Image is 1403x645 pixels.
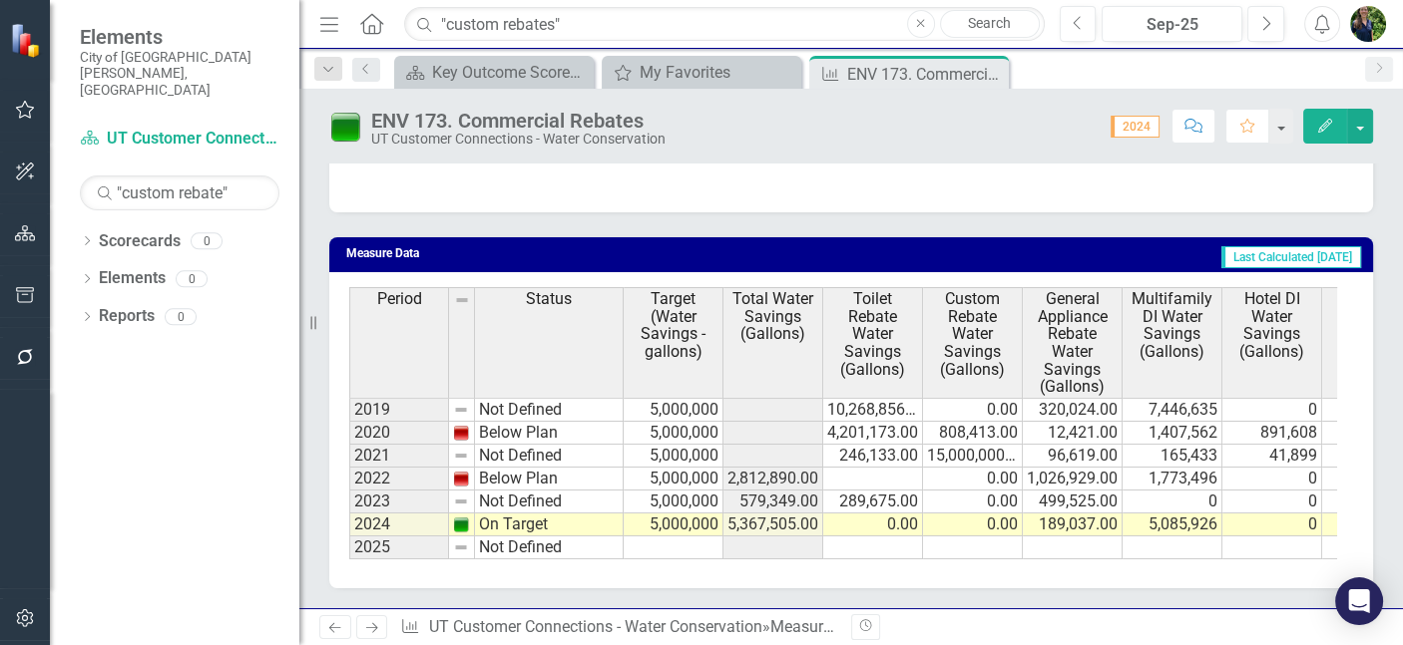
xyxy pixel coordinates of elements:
[1023,468,1123,490] td: 1,026,929.00
[400,616,835,639] div: » »
[624,490,723,513] td: 5,000,000
[453,493,469,509] img: 8DAGhfEEPCf229AAAAAElFTkSuQmCC
[346,247,692,260] h3: Measure Data
[624,513,723,536] td: 5,000,000
[526,290,572,308] span: Status
[1221,246,1361,268] span: Last Calculated [DATE]
[923,445,1023,468] td: 15,000,000.00
[727,290,818,343] span: Total Water Savings (Gallons)
[432,60,589,85] div: Key Outcome Scorecard
[1109,13,1235,37] div: Sep-25
[453,471,469,486] img: XJsTHk0ajobq6Ovo30PZz5QWf9OEAAAAASUVORK5CYII=
[191,232,223,249] div: 0
[99,267,166,290] a: Elements
[475,398,624,422] td: Not Defined
[923,422,1023,445] td: 808,413.00
[371,132,666,147] div: UT Customer Connections - Water Conservation
[823,513,923,536] td: 0.00
[349,398,449,422] td: 2019
[847,62,1004,87] div: ENV 173. Commercial Rebates
[99,305,155,328] a: Reports
[823,422,923,445] td: 4,201,173.00
[1102,6,1242,42] button: Sep-25
[940,10,1040,38] a: Search
[1123,398,1222,422] td: 7,446,635
[475,445,624,468] td: Not Defined
[1222,445,1322,468] td: 41,899
[329,111,361,143] img: On Target
[475,490,624,513] td: Not Defined
[453,425,469,441] img: XJsTHk0ajobq6Ovo30PZz5QWf9OEAAAAASUVORK5CYII=
[1123,468,1222,490] td: 1,773,496
[1127,290,1217,360] span: Multifamily DI Water Savings (Gallons)
[377,290,422,308] span: Period
[624,422,723,445] td: 5,000,000
[823,490,923,513] td: 289,675.00
[723,513,823,536] td: 5,367,505.00
[1350,6,1386,42] img: Alice Conovitz
[475,422,624,445] td: Below Plan
[80,49,279,98] small: City of [GEOGRAPHIC_DATA][PERSON_NAME], [GEOGRAPHIC_DATA]
[827,290,918,378] span: Toilet Rebate Water Savings (Gallons)
[1123,422,1222,445] td: 1,407,562
[1123,445,1222,468] td: 165,433
[624,398,723,422] td: 5,000,000
[10,23,45,58] img: ClearPoint Strategy
[640,60,796,85] div: My Favorites
[723,490,823,513] td: 579,349.00
[349,445,449,468] td: 2021
[1222,513,1322,536] td: 0
[80,25,279,49] span: Elements
[453,516,469,532] img: APn+hR+MH4cqAAAAAElFTkSuQmCC
[1222,468,1322,490] td: 0
[723,468,823,490] td: 2,812,890.00
[453,539,469,555] img: 8DAGhfEEPCf229AAAAAElFTkSuQmCC
[475,536,624,559] td: Not Defined
[176,270,208,287] div: 0
[349,490,449,513] td: 2023
[165,308,197,325] div: 0
[404,7,1044,42] input: Search ClearPoint...
[1023,490,1123,513] td: 499,525.00
[454,292,470,308] img: 8DAGhfEEPCf229AAAAAElFTkSuQmCC
[1335,577,1383,625] div: Open Intercom Messenger
[475,468,624,490] td: Below Plan
[607,60,796,85] a: My Favorites
[349,468,449,490] td: 2022
[1027,290,1118,396] span: General Appliance Rebate Water Savings (Gallons)
[475,513,624,536] td: On Target
[770,617,839,636] a: Measures
[349,536,449,559] td: 2025
[628,290,718,360] span: Target (Water Savings - gallons)
[80,128,279,151] a: UT Customer Connections - Water Conservation
[1222,422,1322,445] td: 891,608
[1023,422,1123,445] td: 12,421.00
[1023,445,1123,468] td: 96,619.00
[1111,116,1160,138] span: 2024
[923,490,1023,513] td: 0.00
[99,230,181,253] a: Scorecards
[1222,398,1322,422] td: 0
[927,290,1018,378] span: Custom Rebate Water Savings (Gallons)
[429,617,762,636] a: UT Customer Connections - Water Conservation
[80,175,279,210] input: Search Below...
[1123,490,1222,513] td: 0
[1226,290,1317,360] span: Hotel DI Water Savings (Gallons)
[624,445,723,468] td: 5,000,000
[923,513,1023,536] td: 0.00
[923,398,1023,422] td: 0.00
[1023,513,1123,536] td: 189,037.00
[399,60,589,85] a: Key Outcome Scorecard
[349,422,449,445] td: 2020
[624,468,723,490] td: 5,000,000
[823,445,923,468] td: 246,133.00
[923,468,1023,490] td: 0.00
[823,398,923,422] td: 10,268,856.00
[1123,513,1222,536] td: 5,085,926
[453,448,469,464] img: 8DAGhfEEPCf229AAAAAElFTkSuQmCC
[349,513,449,536] td: 2024
[453,402,469,418] img: 8DAGhfEEPCf229AAAAAElFTkSuQmCC
[1222,490,1322,513] td: 0
[1023,398,1123,422] td: 320,024.00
